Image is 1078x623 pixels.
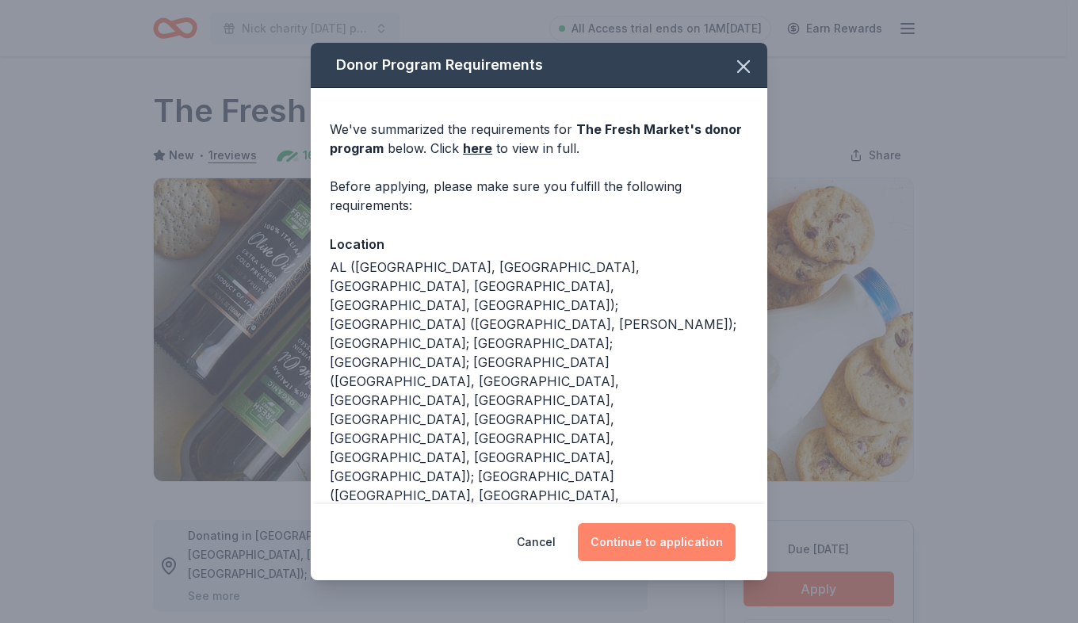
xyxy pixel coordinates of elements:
[311,43,767,88] div: Donor Program Requirements
[463,139,492,158] a: here
[330,177,748,215] div: Before applying, please make sure you fulfill the following requirements:
[330,234,748,254] div: Location
[330,120,748,158] div: We've summarized the requirements for below. Click to view in full.
[517,523,556,561] button: Cancel
[578,523,736,561] button: Continue to application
